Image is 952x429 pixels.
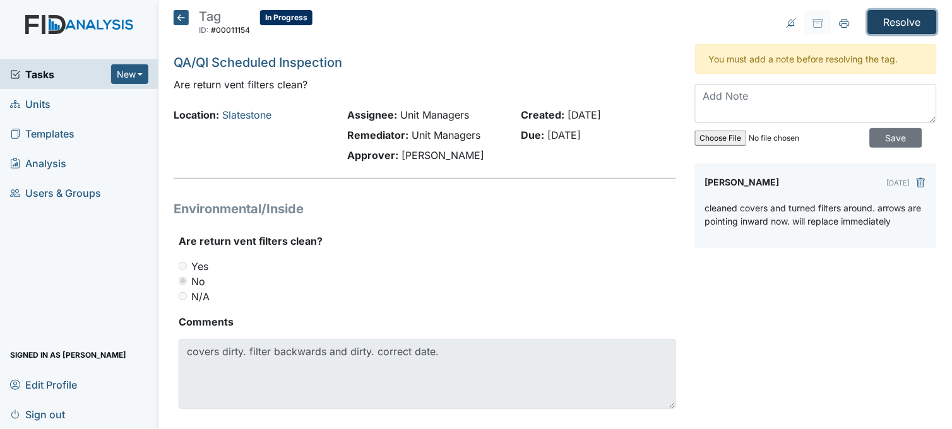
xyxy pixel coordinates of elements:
input: Yes [179,262,187,270]
textarea: covers dirty. filter backwards and dirty. correct date. [179,339,676,409]
strong: Remediator: [348,129,409,141]
span: Analysis [10,153,66,173]
span: [PERSON_NAME] [402,149,485,162]
small: [DATE] [887,179,910,187]
span: Users & Groups [10,183,101,203]
strong: Comments [179,314,676,329]
span: ID: [199,25,209,35]
span: [DATE] [548,129,581,141]
input: No [179,277,187,285]
input: N/A [179,292,187,300]
a: Tasks [10,67,111,82]
span: Unit Managers [412,129,481,141]
span: Signed in as [PERSON_NAME] [10,345,126,365]
strong: Created: [521,109,565,121]
span: Templates [10,124,74,143]
input: Resolve [868,10,937,34]
div: You must add a note before resolving the tag. [695,44,937,74]
p: cleaned covers and turned filters around. arrows are pointing inward now. will replace immediately [705,201,927,228]
span: #00011154 [211,25,250,35]
label: No [191,274,205,289]
input: Save [870,128,922,148]
span: Unit Managers [401,109,470,121]
span: Edit Profile [10,375,77,394]
button: New [111,64,149,84]
a: QA/QI Scheduled Inspection [174,55,342,70]
strong: Location: [174,109,219,121]
span: Sign out [10,404,65,424]
strong: Approver: [348,149,399,162]
span: Units [10,94,51,114]
span: [DATE] [568,109,602,121]
label: [PERSON_NAME] [705,173,780,191]
label: Yes [191,259,208,274]
strong: Assignee: [348,109,398,121]
h1: Environmental/Inside [174,199,676,218]
label: N/A [191,289,210,304]
span: In Progress [260,10,312,25]
strong: Due: [521,129,545,141]
a: Slatestone [222,109,271,121]
span: Tag [199,9,221,24]
label: Are return vent filters clean? [179,233,323,249]
p: Are return vent filters clean? [174,77,676,92]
